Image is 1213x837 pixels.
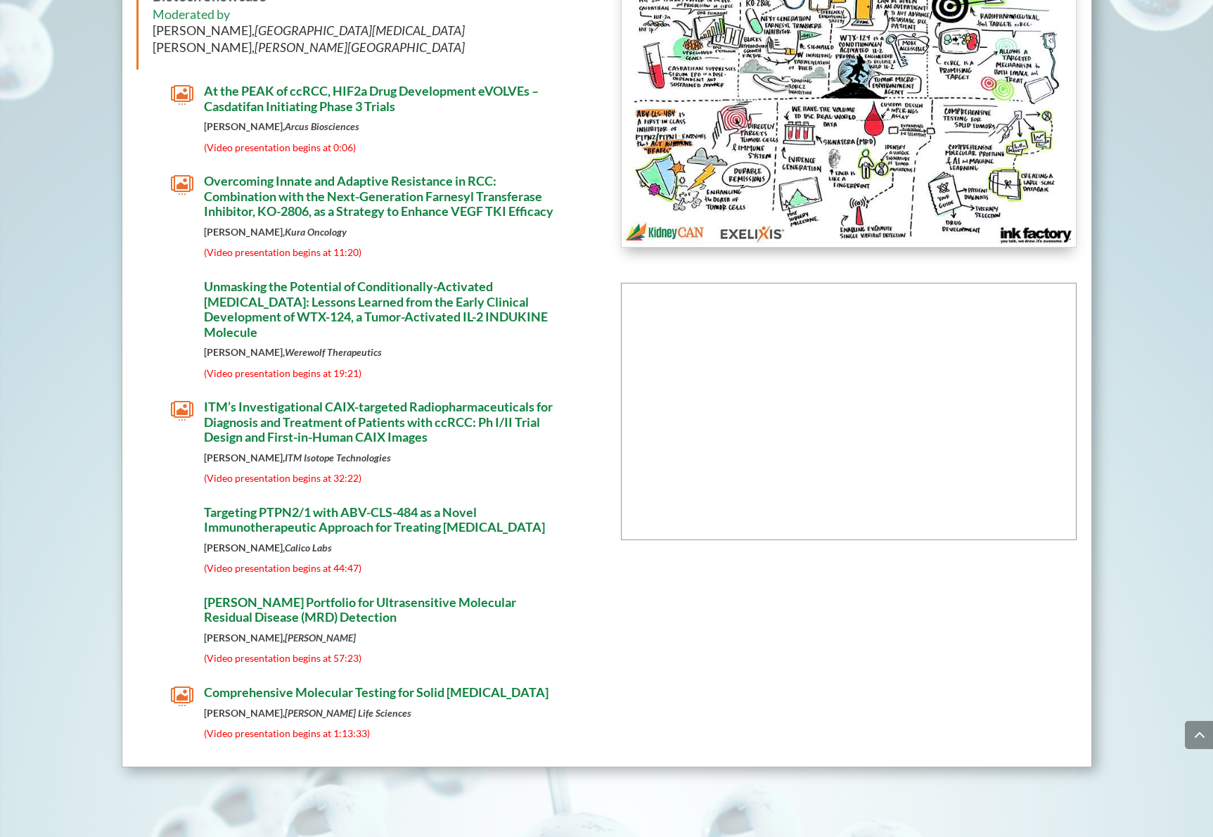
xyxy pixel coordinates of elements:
span: (Video presentation begins at 57:23) [204,652,361,664]
span: (Video presentation begins at 19:21) [204,367,361,379]
strong: [PERSON_NAME], [204,452,391,464]
span: (Video presentation begins at 1:13:33) [204,727,370,739]
i: [GEOGRAPHIC_DATA][MEDICAL_DATA] [255,23,465,38]
span: Overcoming Innate and Adaptive Resistance in RCC: Combination with the Next-Generation Farnesyl T... [204,173,553,219]
span:  [171,174,193,196]
em: [PERSON_NAME] Life Sciences [285,707,411,719]
span: At the PEAK of ccRCC, HIF2a Drug Development eVOLVEs – Casdatifan Initiating Phase 3 Trials [204,83,539,114]
span: Unmasking the Potential of Conditionally-Activated [MEDICAL_DATA]: Lessons Learned from the Early... [204,279,548,340]
strong: [PERSON_NAME], [204,346,382,358]
span: (Video presentation begins at 44:47) [204,562,361,574]
strong: [PERSON_NAME], [204,632,356,644]
span: [PERSON_NAME] Portfolio for Ultrasensitive Molecular Residual Disease (MRD) Detection [204,594,516,625]
iframe: Biotech Showcase | Kidney Cancer Research Summit 2025 [622,283,1077,539]
em: Calico Labs [285,542,332,554]
span:  [171,685,193,708]
strong: [PERSON_NAME], [204,226,347,238]
em: Arcus Biosciences [285,120,359,132]
span: (Video presentation begins at 32:22) [204,472,361,484]
em: [PERSON_NAME] [285,632,356,644]
span:  [171,279,193,302]
span: (Video presentation begins at 0:06) [204,141,356,153]
span: Comprehensive Molecular Testing for Solid [MEDICAL_DATA] [204,684,548,700]
em: Kura Oncology [285,226,347,238]
em: ITM Isotope Technologies [285,452,391,464]
span: [PERSON_NAME], [PERSON_NAME], [153,23,465,54]
i: [PERSON_NAME][GEOGRAPHIC_DATA] [255,39,465,55]
span:  [171,400,193,422]
h6: Moderated by [153,6,579,63]
strong: [PERSON_NAME], [204,120,359,132]
span: ITM’s Investigational CAIX-targeted Radiopharmaceuticals for Diagnosis and Treatment of Patients ... [204,399,553,445]
span:  [171,505,193,528]
strong: [PERSON_NAME], [204,542,332,554]
span:  [171,595,193,618]
span:  [171,84,193,106]
strong: [PERSON_NAME], [204,707,411,719]
span: Targeting PTPN2/1 with ABV-CLS-484 as a Novel Immunotherapeutic Approach for Treating [MEDICAL_DATA] [204,504,545,535]
span: (Video presentation begins at 11:20) [204,246,361,258]
em: Werewolf Therapeutics [285,346,382,358]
